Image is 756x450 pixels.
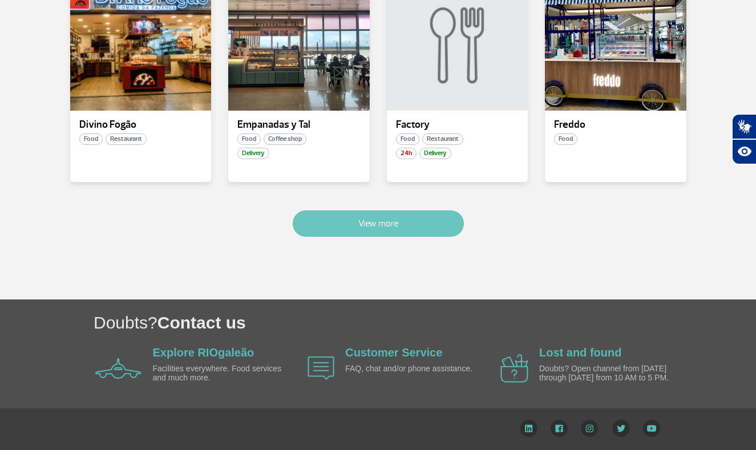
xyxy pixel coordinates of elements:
[396,148,417,159] span: 24h
[539,364,670,382] p: Doubts? Open channel from [DATE] through [DATE] from 10 AM to 5 PM.
[153,364,284,382] p: Facilities everywhere. Food services and much more.
[612,420,630,437] img: Twitter
[264,133,306,145] span: Coffee shop
[153,346,254,359] a: Explore RIOgaleão
[157,313,246,332] span: Contact us
[396,133,419,145] span: Food
[237,119,361,131] p: Empanadas y Tal
[732,139,756,164] button: Abrir recursos assistivos.
[237,133,261,145] span: Food
[520,420,537,437] img: LinkedIn
[396,119,519,131] p: Factory
[345,364,476,373] p: FAQ, chat and/or phone assistance.
[95,358,142,379] img: airplane icon
[237,148,269,159] span: Delivery
[732,114,756,139] button: Abrir tradutor de língua de sinais.
[293,210,464,237] button: View more
[94,311,756,334] h1: Doubts?
[308,356,334,380] img: airplane icon
[643,420,660,437] img: YouTube
[581,420,599,437] img: Instagram
[732,114,756,164] div: Plugin de acessibilidade da Hand Talk.
[554,119,677,131] p: Freddo
[554,133,577,145] span: Food
[345,346,442,359] a: Customer Service
[422,133,463,145] span: Restaurant
[539,346,621,359] a: Lost and found
[106,133,147,145] span: Restaurant
[79,119,203,131] p: Divino Fogão
[500,354,528,383] img: airplane icon
[419,148,451,159] span: Delivery
[551,420,568,437] img: Facebook
[79,133,103,145] span: Food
